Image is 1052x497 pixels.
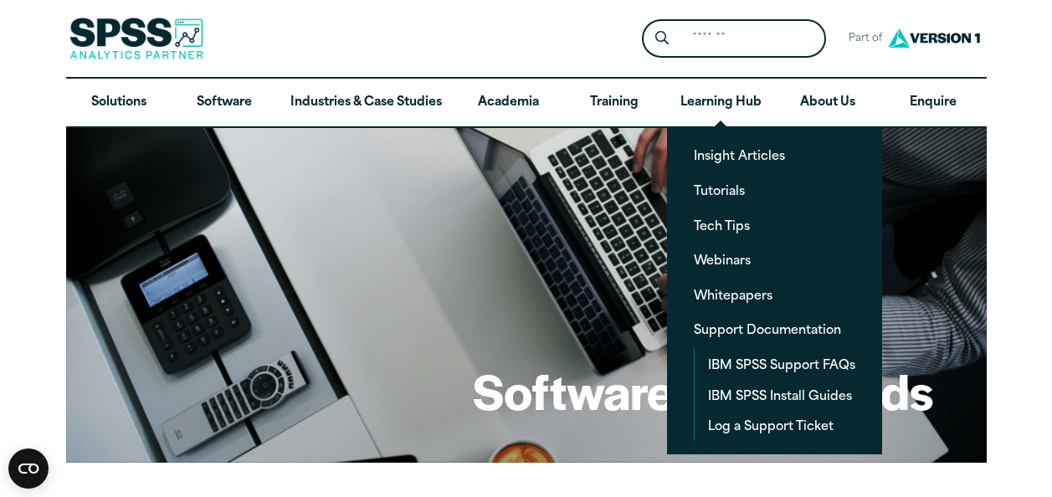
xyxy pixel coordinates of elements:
a: Enquire [880,79,986,127]
span: Part of [839,27,884,51]
button: Search magnifying glass icon [646,23,677,54]
a: Log a Support Ticket [695,410,869,441]
a: Webinars [680,244,869,275]
a: Academia [455,79,561,127]
a: Training [561,79,666,127]
a: Learning Hub [667,79,775,127]
a: About Us [775,79,880,127]
ul: Learning Hub [667,126,882,453]
nav: Desktop version of site main menu [66,79,987,127]
a: IBM SPSS Support FAQs [695,349,869,380]
img: SPSS Analytics Partner [69,18,203,59]
a: Whitepapers [680,279,869,310]
button: Open CMP widget [8,448,49,489]
a: Tech Tips [680,210,869,241]
a: Software [172,79,277,127]
a: Tutorials [680,175,869,206]
a: Insight Articles [680,140,869,171]
form: Site Header Search Form [642,19,826,59]
a: Industries & Case Studies [277,79,455,127]
h1: Software Downloads [473,358,933,423]
a: Solutions [66,79,172,127]
a: Support Documentation [680,314,869,345]
a: IBM SPSS Install Guides [695,380,869,411]
svg: Search magnifying glass icon [655,31,669,45]
img: Version1 Logo [884,23,984,54]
